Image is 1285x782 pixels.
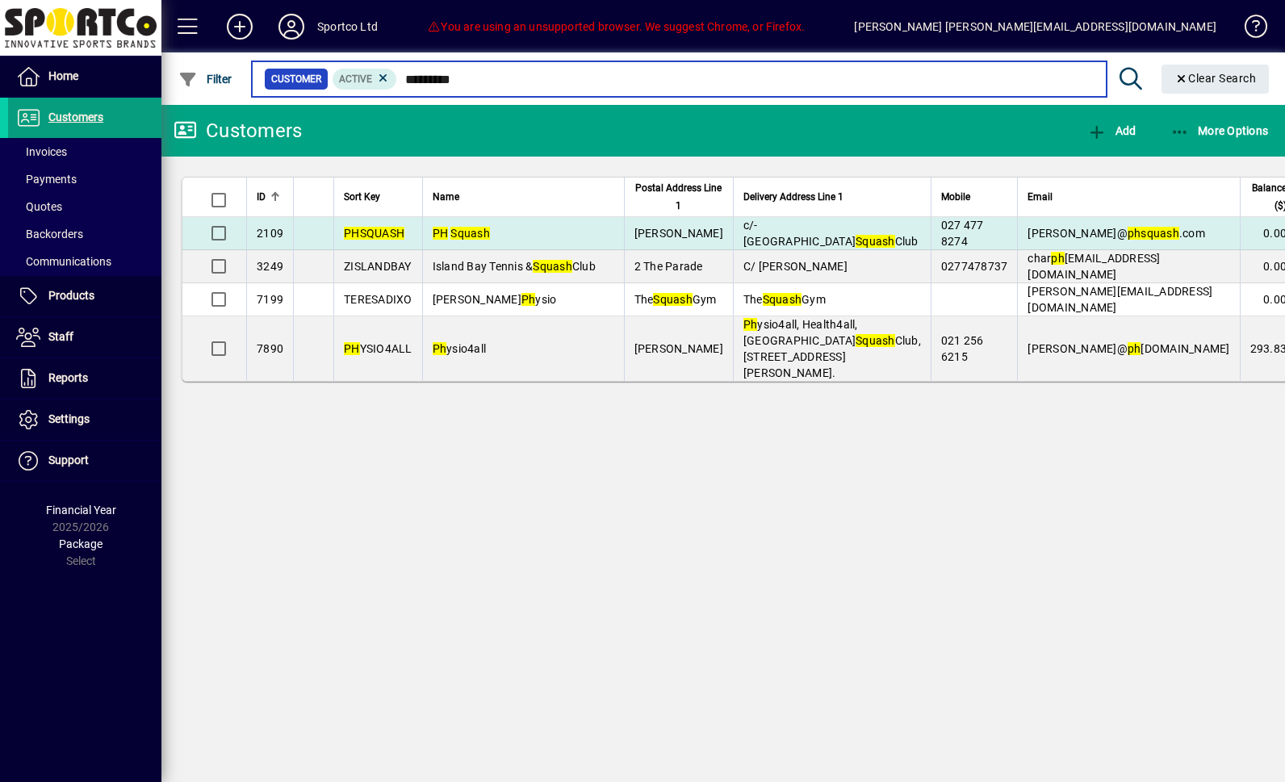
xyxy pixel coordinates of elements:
[257,260,283,273] span: 3249
[1087,124,1136,137] span: Add
[360,227,405,240] em: SQUASH
[48,371,88,384] span: Reports
[743,293,826,306] span: The Gym
[46,504,116,516] span: Financial Year
[1028,342,1229,355] span: [PERSON_NAME]@ [DOMAIN_NAME]
[344,188,380,206] span: Sort Key
[1166,116,1273,145] button: More Options
[344,260,412,273] span: ZISLANDBAY
[941,188,1008,206] div: Mobile
[433,342,487,355] span: ysio4all
[856,235,895,248] em: Squash
[743,188,843,206] span: Delivery Address Line 1
[1174,72,1257,85] span: Clear Search
[1170,124,1269,137] span: More Options
[1141,227,1179,240] em: squash
[941,260,1008,273] span: 0277478737
[634,342,723,355] span: [PERSON_NAME]
[257,293,283,306] span: 7199
[941,334,984,363] span: 021 256 6215
[941,219,984,248] span: 027 477 8274
[16,255,111,268] span: Communications
[433,260,596,273] span: Island Bay Tennis & Club
[344,227,360,240] em: PH
[743,260,848,273] span: C/ [PERSON_NAME]
[257,227,283,240] span: 2109
[16,173,77,186] span: Payments
[178,73,232,86] span: Filter
[257,188,266,206] span: ID
[266,12,317,41] button: Profile
[1028,252,1160,281] span: char [EMAIL_ADDRESS][DOMAIN_NAME]
[1083,116,1140,145] button: Add
[48,412,90,425] span: Settings
[344,342,412,355] span: YSIO4ALL
[1028,227,1205,240] span: [PERSON_NAME]@ .com
[433,188,459,206] span: Name
[634,293,717,306] span: The Gym
[174,65,236,94] button: Filter
[48,111,103,123] span: Customers
[521,293,536,306] em: Ph
[317,14,378,40] div: Sportco Ltd
[653,293,693,306] em: Squash
[8,193,161,220] a: Quotes
[339,73,372,85] span: Active
[8,441,161,481] a: Support
[16,145,67,158] span: Invoices
[16,228,83,240] span: Backorders
[8,358,161,399] a: Reports
[856,334,895,347] em: Squash
[8,317,161,358] a: Staff
[344,342,360,355] em: PH
[8,220,161,248] a: Backorders
[743,219,919,248] span: c/- [GEOGRAPHIC_DATA] Club
[743,318,921,379] span: ysio4all, Health4all, [GEOGRAPHIC_DATA] Club, [STREET_ADDRESS][PERSON_NAME].
[48,289,94,302] span: Products
[344,293,412,306] span: TERESADIXO
[1233,3,1265,56] a: Knowledge Base
[533,260,572,273] em: Squash
[433,188,614,206] div: Name
[1162,65,1270,94] button: Clear
[48,330,73,343] span: Staff
[433,227,449,240] em: PH
[433,342,447,355] em: Ph
[854,14,1216,40] div: [PERSON_NAME] [PERSON_NAME][EMAIL_ADDRESS][DOMAIN_NAME]
[214,12,266,41] button: Add
[634,179,723,215] span: Postal Address Line 1
[743,318,758,331] em: Ph
[8,138,161,165] a: Invoices
[174,118,302,144] div: Customers
[257,342,283,355] span: 7890
[16,200,62,213] span: Quotes
[257,188,283,206] div: ID
[1028,188,1229,206] div: Email
[1028,285,1212,314] span: [PERSON_NAME][EMAIL_ADDRESS][DOMAIN_NAME]
[48,454,89,466] span: Support
[8,56,161,97] a: Home
[8,399,161,440] a: Settings
[941,188,970,206] span: Mobile
[333,69,397,90] mat-chip: Activation Status: Active
[1051,252,1065,265] em: ph
[8,165,161,193] a: Payments
[1128,342,1141,355] em: ph
[8,276,161,316] a: Products
[450,227,490,240] em: Squash
[271,71,321,87] span: Customer
[634,260,703,273] span: 2 The Parade
[427,20,805,33] span: You are using an unsupported browser. We suggest Chrome, or Firefox.
[48,69,78,82] span: Home
[763,293,802,306] em: Squash
[8,248,161,275] a: Communications
[59,537,103,550] span: Package
[1028,188,1053,206] span: Email
[634,227,723,240] span: [PERSON_NAME]
[1128,227,1141,240] em: ph
[433,293,557,306] span: [PERSON_NAME] ysio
